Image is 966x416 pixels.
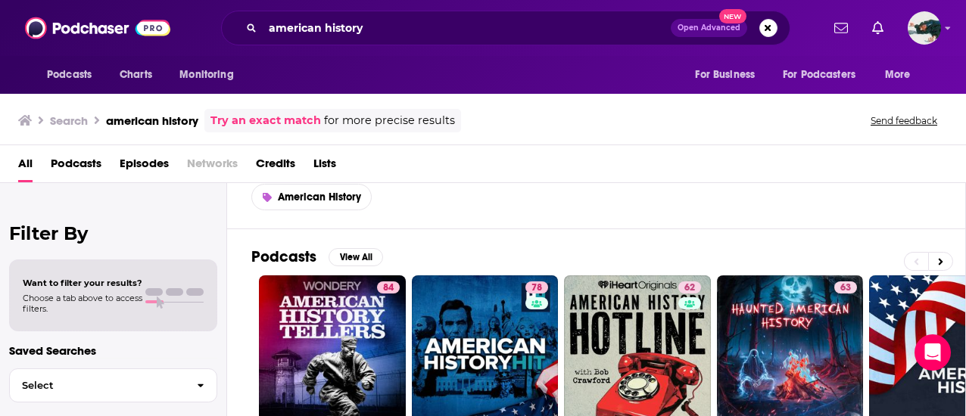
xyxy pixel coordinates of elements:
span: Networks [187,151,238,182]
button: Send feedback [866,114,942,127]
span: Want to filter your results? [23,278,142,288]
h2: Filter By [9,222,217,244]
span: 84 [383,281,394,296]
a: Show notifications dropdown [866,15,890,41]
a: 62 [678,281,701,293]
button: open menu [169,61,253,89]
span: For Business [695,64,755,85]
a: All [18,151,33,182]
span: For Podcasters [783,64,855,85]
span: Charts [120,64,152,85]
button: View All [329,248,383,266]
span: 63 [840,281,851,296]
span: American History [278,191,361,203]
a: 84 [377,281,400,293]
input: Search podcasts, credits, & more... [263,16,671,40]
a: Credits [256,151,295,182]
a: Try an exact match [210,112,321,129]
span: Monitoring [179,64,233,85]
span: Choose a tab above to access filters. [23,293,142,314]
button: open menu [874,61,930,89]
h2: Podcasts [251,247,316,266]
span: 78 [531,281,542,296]
span: More [885,64,911,85]
img: Podchaser - Follow, Share and Rate Podcasts [25,14,170,42]
button: open menu [36,61,111,89]
h3: Search [50,113,88,128]
span: Podcasts [47,64,92,85]
img: User Profile [908,11,941,45]
button: open menu [684,61,774,89]
div: Search podcasts, credits, & more... [221,11,790,45]
span: Select [10,380,185,390]
a: 63 [834,281,857,293]
span: for more precise results [324,112,455,129]
a: Podcasts [51,151,101,182]
button: Open AdvancedNew [671,19,747,37]
span: Logged in as fsg.publicity [908,11,941,45]
a: Show notifications dropdown [828,15,854,41]
span: Open Advanced [678,24,740,32]
a: 78 [525,281,548,293]
a: Episodes [120,151,169,182]
span: 62 [684,281,695,296]
span: New [719,9,746,23]
h3: american history [106,113,198,128]
p: Saved Searches [9,343,217,358]
button: Select [9,368,217,402]
a: Charts [110,61,161,89]
button: open menu [773,61,877,89]
div: Open Intercom Messenger [915,334,951,371]
a: American History [251,184,372,210]
a: Lists [313,151,336,182]
button: Show profile menu [908,11,941,45]
a: PodcastsView All [251,247,383,266]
